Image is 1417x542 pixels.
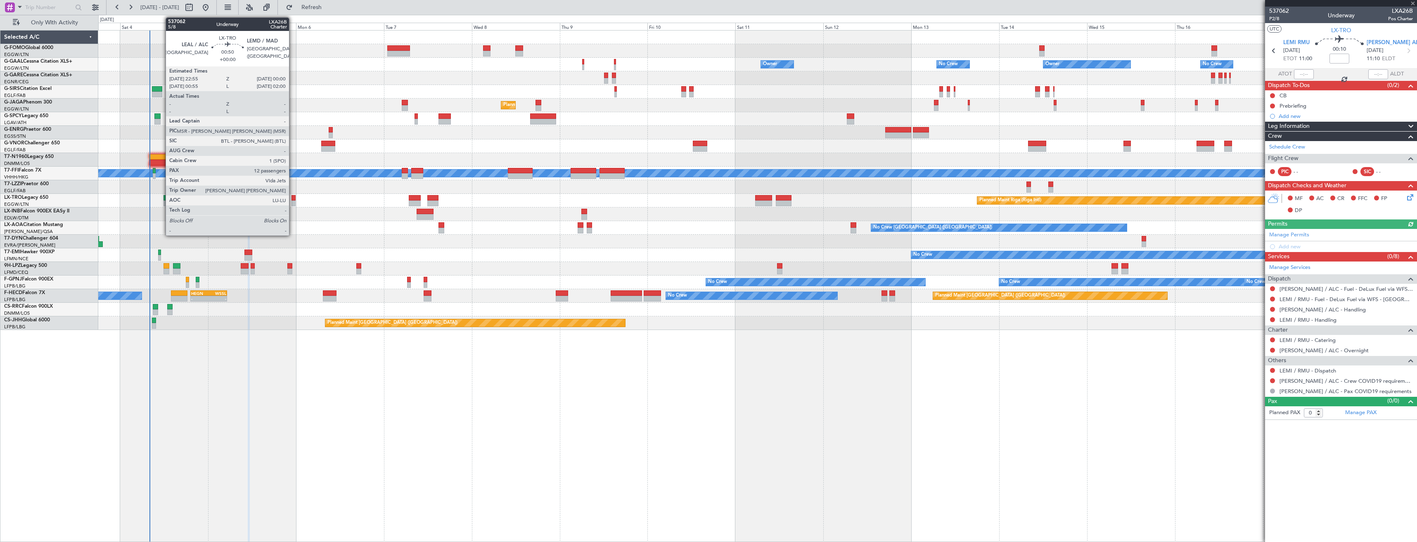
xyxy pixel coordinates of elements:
a: T7-FFIFalcon 7X [4,168,41,173]
div: Fri 10 [647,23,735,30]
div: Owner [1045,58,1059,71]
a: F-HECDFalcon 7X [4,290,45,295]
div: PIC [1278,167,1291,176]
span: Dispatch Checks and Weather [1268,181,1346,191]
a: EGLF/FAB [4,147,26,153]
span: G-SPCY [4,113,22,118]
a: EGGW/LTN [4,201,29,207]
a: T7-DYNChallenger 604 [4,236,58,241]
a: CS-JHHGlobal 6000 [4,318,50,323]
span: T7-FFI [4,168,19,173]
span: G-VNOR [4,141,24,146]
a: LEMI / RMU - Catering [1280,337,1336,344]
div: Planned Maint Riga (Riga Intl) [979,194,1041,207]
a: EGNR/CEG [4,79,29,85]
div: No Crew [708,276,727,288]
div: Fri 17 [1263,23,1351,30]
div: HEGN [191,291,209,296]
div: Thu 16 [1175,23,1263,30]
div: No Crew [1203,58,1222,71]
a: [PERSON_NAME] / ALC - Handling [1280,306,1366,313]
div: Sun 12 [823,23,911,30]
span: FP [1381,195,1387,203]
div: CB [1280,92,1287,99]
a: [PERSON_NAME] / ALC - Crew COVID19 requirements [1280,377,1413,384]
div: - [209,296,226,301]
a: EDLW/DTM [4,215,28,221]
a: VHHH/HKG [4,174,28,180]
span: 9H-LPZ [4,263,21,268]
div: Tue 7 [384,23,472,30]
span: LEMI RMU [1283,39,1310,47]
a: T7-EMIHawker 900XP [4,250,54,255]
a: LFPB/LBG [4,324,26,330]
div: No Crew [668,290,687,302]
a: T7-N1960Legacy 650 [4,154,54,159]
div: - - [1294,168,1312,175]
a: [PERSON_NAME]/QSA [4,229,53,235]
a: G-FOMOGlobal 6000 [4,45,53,50]
span: Dispatch To-Dos [1268,81,1310,90]
span: CR [1337,195,1344,203]
div: SIC [1360,167,1374,176]
a: Schedule Crew [1269,143,1305,151]
span: Charter [1268,325,1288,335]
span: 00:10 [1333,45,1346,54]
div: Thu 9 [560,23,648,30]
a: DNMM/LOS [4,160,30,167]
button: Refresh [282,1,332,14]
div: Sat 11 [735,23,823,30]
a: Manage Services [1269,264,1310,272]
span: G-FOMO [4,45,25,50]
label: Planned PAX [1269,409,1300,417]
button: Only With Activity [9,16,90,29]
div: Sun 5 [208,23,296,30]
div: No Crew [939,58,958,71]
a: G-VNORChallenger 650 [4,141,60,146]
span: Pos Charter [1388,15,1413,22]
span: Services [1268,252,1289,262]
span: Refresh [294,5,329,10]
a: EGLF/FAB [4,92,26,99]
a: [PERSON_NAME] / ALC - Fuel - DeLux Fuel via WFS - [PERSON_NAME] / ALC [1280,285,1413,292]
a: LFMN/NCE [4,256,28,262]
div: Planned Maint [GEOGRAPHIC_DATA] ([GEOGRAPHIC_DATA]) [327,317,457,329]
span: 11:00 [1299,55,1312,63]
div: Mon 6 [296,23,384,30]
div: [DATE] [100,16,114,24]
span: 11:10 [1367,55,1380,63]
div: Prebriefing [1280,102,1306,109]
span: [DATE] - [DATE] [140,4,179,11]
span: G-GAAL [4,59,23,64]
div: Planned Maint [GEOGRAPHIC_DATA] ([GEOGRAPHIC_DATA]) [177,85,307,98]
div: No Crew [GEOGRAPHIC_DATA] ([GEOGRAPHIC_DATA]) [873,222,992,234]
span: Pax [1268,397,1277,406]
div: WSSL [209,291,226,296]
span: [DATE] [1283,47,1300,55]
a: CS-RRCFalcon 900LX [4,304,53,309]
a: G-GAALCessna Citation XLS+ [4,59,72,64]
span: G-JAGA [4,100,23,105]
a: LEMI / RMU - Handling [1280,316,1336,323]
span: T7-LZZI [4,181,21,186]
span: 537062 [1269,7,1289,15]
a: EGSS/STN [4,133,26,139]
span: LX-TRO [4,195,22,200]
input: Trip Number [25,1,73,14]
div: Sat 4 [120,23,208,30]
div: No Crew [1001,276,1020,288]
span: LX-AOA [4,222,23,227]
button: UTC [1267,25,1282,33]
a: DNMM/LOS [4,310,30,316]
a: LFPB/LBG [4,297,26,303]
span: F-GPNJ [4,277,22,282]
div: Underway [1328,11,1355,20]
span: G-ENRG [4,127,24,132]
a: LEMI / RMU - Fuel - DeLux Fuel via WFS - [GEOGRAPHIC_DATA] / RMU [1280,296,1413,303]
span: DP [1295,207,1302,215]
a: LX-TROLegacy 650 [4,195,48,200]
span: CS-JHH [4,318,22,323]
a: LX-INBFalcon 900EX EASy II [4,209,69,214]
span: Dispatch [1268,274,1291,284]
span: Only With Activity [21,20,87,26]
